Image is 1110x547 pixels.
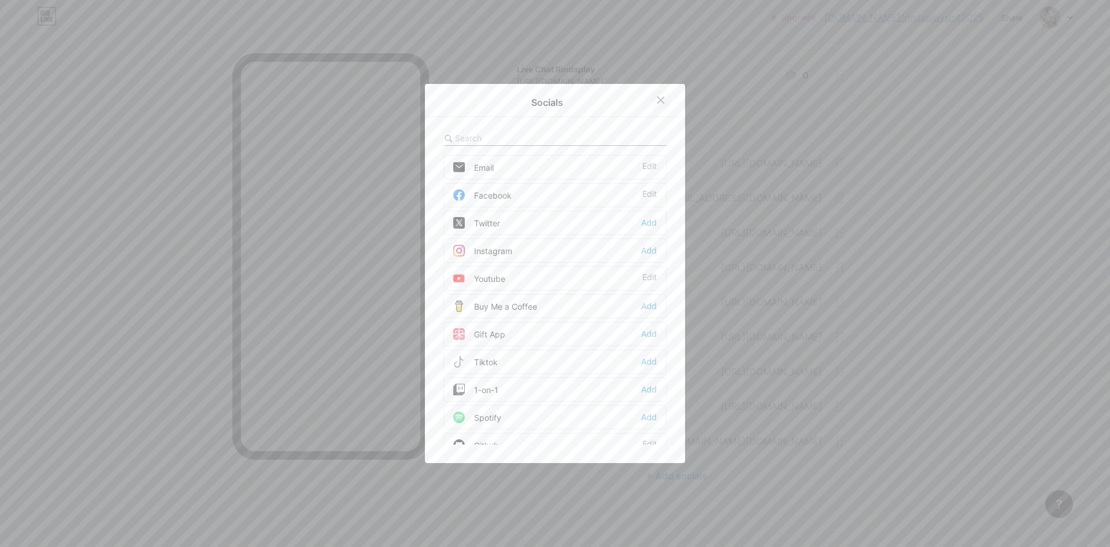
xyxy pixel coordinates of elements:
[453,439,499,451] div: Github
[453,189,512,201] div: Facebook
[642,273,657,284] div: Edit
[642,439,657,451] div: Edit
[641,412,657,423] div: Add
[453,245,512,256] div: Instagram
[453,217,500,229] div: Twitter
[453,356,498,368] div: Tiktok
[641,300,657,312] div: Add
[531,96,563,109] div: Socials
[641,245,657,256] div: Add
[641,217,657,229] div: Add
[642,161,657,173] div: Edit
[453,328,505,340] div: Gift App
[453,384,498,395] div: 1-on-1
[641,384,657,395] div: Add
[642,189,657,201] div: Edit
[641,328,657,340] div: Add
[453,412,501,423] div: Spotify
[455,132,583,144] input: Search
[453,161,494,173] div: Email
[453,273,505,284] div: Youtube
[641,356,657,368] div: Add
[453,300,537,312] div: Buy Me a Coffee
